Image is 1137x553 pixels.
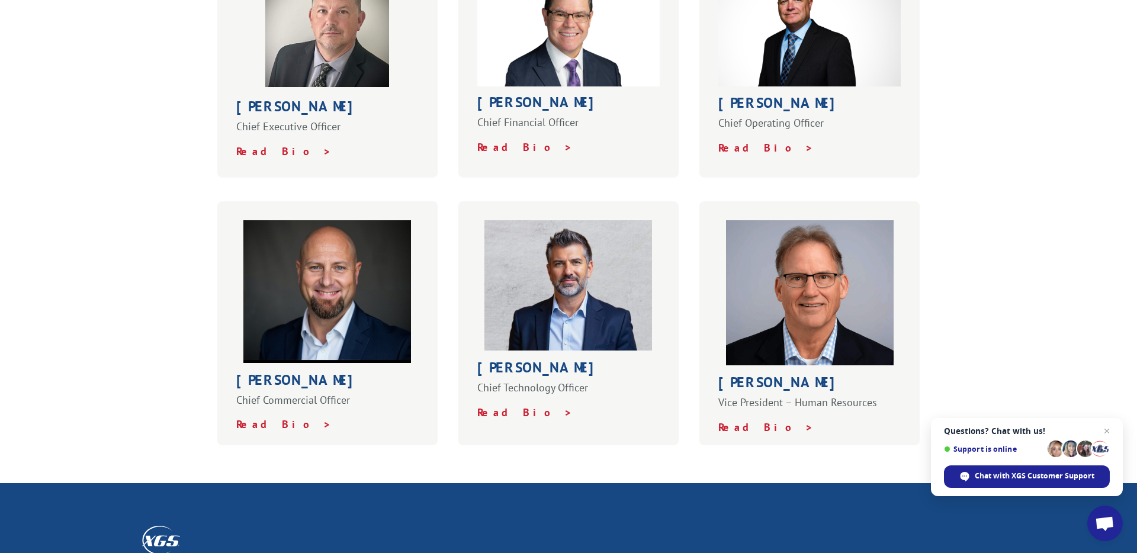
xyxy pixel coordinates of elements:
h1: [PERSON_NAME] [236,99,419,120]
img: placeholder-person [243,220,411,363]
span: Close chat [1100,424,1114,438]
a: Read Bio > [718,141,814,155]
p: Chief Technology Officer [477,381,660,406]
span: Questions? Chat with us! [944,426,1110,436]
h1: [PERSON_NAME] [236,373,419,393]
a: Read Bio > [236,417,332,431]
h1: [PERSON_NAME] [477,95,660,115]
img: dm-profile-website [484,220,652,351]
p: Chief Executive Officer [236,120,419,144]
p: Vice President – Human Resources [718,396,901,420]
h1: [PERSON_NAME] [718,375,901,396]
p: Chief Commercial Officer [236,393,419,418]
div: Chat with XGS Customer Support [944,465,1110,488]
a: Read Bio > [477,406,573,419]
p: Chief Financial Officer [477,115,660,140]
img: kevin-holland-headshot-web [726,220,894,366]
a: Read Bio > [477,140,573,154]
a: Read Bio > [718,420,814,434]
p: Chief Operating Officer [718,116,901,141]
span: Chat with XGS Customer Support [975,471,1094,481]
strong: [PERSON_NAME] [718,94,845,112]
span: Support is online [944,445,1043,454]
h1: [PERSON_NAME] [477,361,660,381]
div: Open chat [1087,506,1123,541]
a: Read Bio > [236,144,332,158]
